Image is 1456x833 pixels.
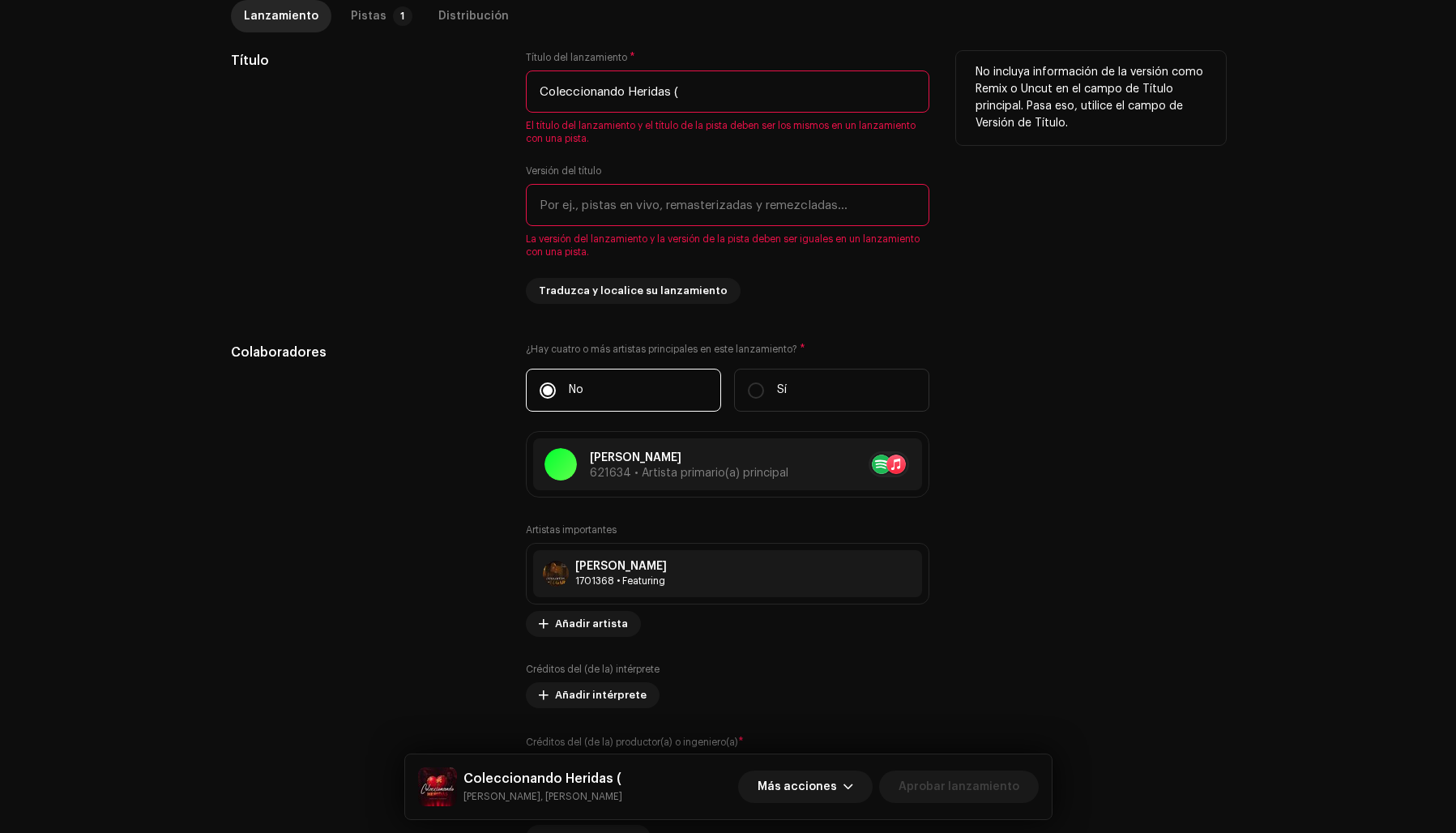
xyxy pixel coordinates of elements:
span: La versión del lanzamiento y la versión de la pista deben ser iguales en un lanzamiento con una p... [526,233,929,258]
input: Por ej., pistas en vivo, remasterizadas y remezcladas... [526,184,929,226]
label: Créditos del (de la) intérprete [526,663,660,676]
p: No incluya información de la versión como Remix o Uncut en el campo de Título principal. Pasa eso... [976,64,1206,132]
img: 49bcfc85-e122-41cb-aa7a-f51a8431d8b3 [418,767,457,806]
p: No [569,382,583,399]
img: 82da77d5-d2c9-45c3-822d-226e04e388e8 [543,561,569,587]
label: Artistas importantes [526,523,617,536]
span: El título del lanzamiento y el título de la pista deben ser los mismos en un lanzamiento con una ... [526,119,929,145]
p: [PERSON_NAME] [590,450,788,467]
span: Añadir intérprete [555,679,647,711]
span: 621634 • Artista primario(a) principal [590,468,788,479]
div: Featuring [575,575,667,587]
small: Créditos del (de la) productor(a) o ingeniero(a) [526,737,738,747]
input: por ejemplo: mi gran canción [526,70,929,113]
span: Más acciones [758,771,837,803]
label: Versión del título [526,164,601,177]
label: Título del lanzamiento [526,51,635,64]
span: Traduzca y localice su lanzamiento [539,275,728,307]
button: Más acciones [738,771,873,803]
button: Aprobar lanzamiento [879,771,1039,803]
small: Coleccionando Heridas ( [463,788,622,805]
label: ¿Hay cuatro o más artistas principales en este lanzamiento? [526,343,929,356]
span: Añadir artista [555,608,628,640]
button: Traduzca y localice su lanzamiento [526,278,741,304]
span: Aprobar lanzamiento [899,771,1019,803]
button: Añadir artista [526,611,641,637]
h5: Coleccionando Heridas ( [463,769,622,788]
h5: Título [231,51,501,70]
div: [PERSON_NAME] [575,560,667,573]
button: Añadir intérprete [526,682,660,708]
p: Sí [777,382,787,399]
h5: Colaboradores [231,343,501,362]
